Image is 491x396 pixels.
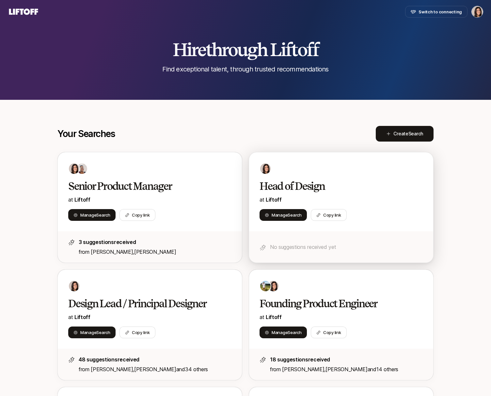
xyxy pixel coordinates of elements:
span: [PERSON_NAME] [134,249,176,255]
span: , [324,366,368,373]
span: Search [96,212,110,218]
p: No suggestions received yet [270,243,423,251]
button: CreateSearch [376,126,434,142]
p: Your Searches [57,129,115,139]
p: from [79,365,231,373]
span: [PERSON_NAME] [91,249,133,255]
span: [PERSON_NAME] [325,366,368,373]
span: and [368,366,398,373]
h2: Hire [173,40,318,59]
button: ManageSearch [260,327,307,338]
button: Copy link [119,209,155,221]
button: Copy link [311,209,347,221]
span: [PERSON_NAME] [282,366,324,373]
img: star-icon [260,357,266,363]
p: 18 suggestions received [270,355,423,364]
img: dbb69939_042d_44fe_bb10_75f74df84f7f.jpg [77,163,87,174]
span: Manage [272,212,302,218]
h2: Founding Product Engineer [260,297,409,310]
span: through Liftoff [206,38,318,61]
span: Search [288,330,301,335]
span: Create [393,130,423,138]
span: Manage [80,329,110,336]
button: ManageSearch [68,327,116,338]
h2: Design Lead / Principal Designer [68,297,218,310]
p: from [270,365,423,373]
span: Search [408,131,423,136]
span: Search [288,212,301,218]
button: Eleanor Morgan [471,6,483,18]
img: star-icon [68,357,75,363]
img: star-icon [68,239,75,246]
img: 23676b67_9673_43bb_8dff_2aeac9933bfb.jpg [260,281,271,291]
span: , [133,249,176,255]
span: Liftoff [74,196,90,203]
img: 71d7b91d_d7cb_43b4_a7ea_a9b2f2cc6e03.jpg [69,163,79,174]
p: at [260,313,423,321]
button: Copy link [311,327,347,338]
span: Manage [80,212,110,218]
h2: Head of Design [260,180,409,193]
p: 3 suggestions received [79,238,231,246]
button: Switch to connecting [405,6,467,18]
h2: Senior Product Manager [68,180,218,193]
span: Manage [272,329,302,336]
p: 48 suggestions received [79,355,231,364]
span: and [176,366,208,373]
span: Search [96,330,110,335]
p: at [68,195,231,204]
img: 71d7b91d_d7cb_43b4_a7ea_a9b2f2cc6e03.jpg [69,281,79,291]
p: at [68,313,231,321]
a: Liftoff [74,314,90,320]
span: , [133,366,176,373]
span: Switch to connecting [419,8,462,15]
span: [PERSON_NAME] [91,366,133,373]
span: Liftoff [266,196,282,203]
span: 34 others [185,366,208,373]
span: 14 others [376,366,398,373]
button: ManageSearch [68,209,116,221]
p: from [79,248,231,256]
img: 71d7b91d_d7cb_43b4_a7ea_a9b2f2cc6e03.jpg [260,163,271,174]
p: at [260,195,423,204]
button: Copy link [119,327,155,338]
span: [PERSON_NAME] [134,366,176,373]
a: Liftoff [266,314,282,320]
p: Find exceptional talent, through trusted recommendations [162,65,328,74]
img: star-icon [260,244,266,251]
button: ManageSearch [260,209,307,221]
img: Eleanor Morgan [472,6,483,17]
img: 71d7b91d_d7cb_43b4_a7ea_a9b2f2cc6e03.jpg [268,281,278,291]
